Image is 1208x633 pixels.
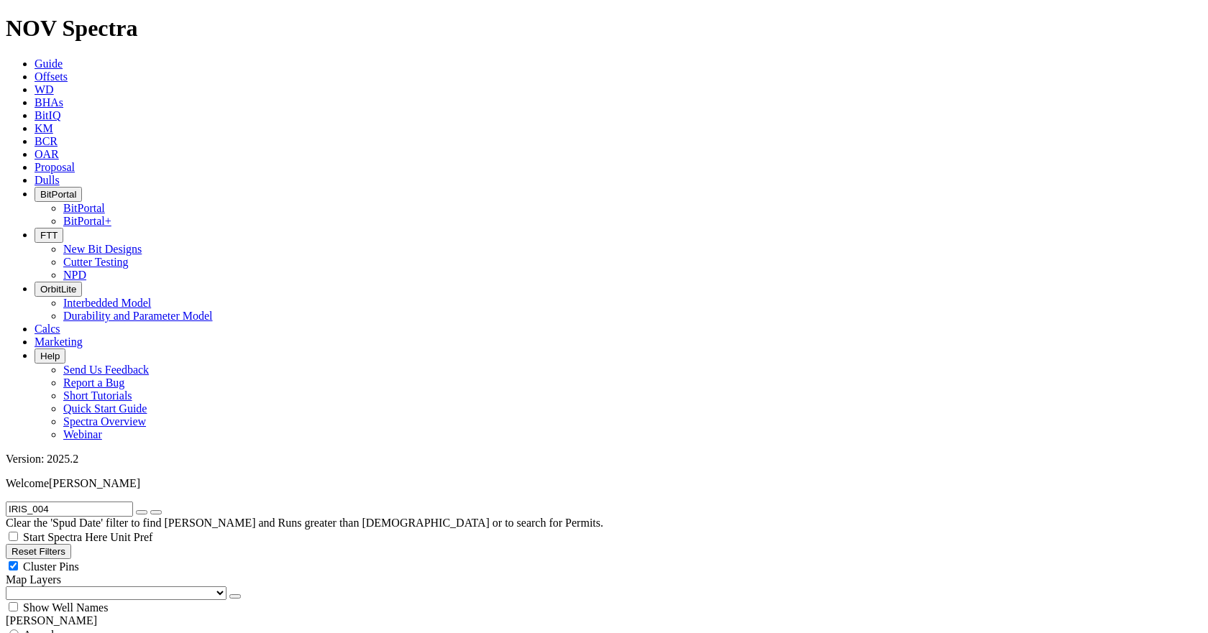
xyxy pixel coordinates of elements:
a: Quick Start Guide [63,402,147,415]
div: Version: 2025.2 [6,453,1202,466]
a: Marketing [35,336,83,348]
button: FTT [35,228,63,243]
span: Clear the 'Spud Date' filter to find [PERSON_NAME] and Runs greater than [DEMOGRAPHIC_DATA] or to... [6,517,603,529]
a: NPD [63,269,86,281]
a: Send Us Feedback [63,364,149,376]
a: Cutter Testing [63,256,129,268]
a: WD [35,83,54,96]
span: FTT [40,230,58,241]
p: Welcome [6,477,1202,490]
span: Map Layers [6,573,61,586]
span: Show Well Names [23,601,108,614]
span: OrbitLite [40,284,76,295]
input: Start Spectra Here [9,532,18,541]
span: BitPortal [40,189,76,200]
input: Search [6,502,133,517]
a: Guide [35,57,63,70]
a: Short Tutorials [63,389,132,402]
span: Help [40,351,60,361]
div: [PERSON_NAME] [6,614,1202,627]
a: Proposal [35,161,75,173]
a: Report a Bug [63,376,124,389]
button: BitPortal [35,187,82,202]
a: Durability and Parameter Model [63,310,213,322]
button: Help [35,348,65,364]
a: OAR [35,148,59,160]
a: BitPortal [63,202,105,214]
span: Cluster Pins [23,560,79,573]
a: BitIQ [35,109,60,121]
a: New Bit Designs [63,243,142,255]
a: Interbedded Model [63,297,151,309]
a: BitPortal+ [63,215,111,227]
span: Start Spectra Here [23,531,107,543]
h1: NOV Spectra [6,15,1202,42]
a: Webinar [63,428,102,440]
a: Offsets [35,70,68,83]
a: Spectra Overview [63,415,146,428]
span: [PERSON_NAME] [49,477,140,489]
a: Dulls [35,174,60,186]
span: Unit Pref [110,531,152,543]
button: Reset Filters [6,544,71,559]
a: Calcs [35,323,60,335]
a: BCR [35,135,58,147]
a: BHAs [35,96,63,108]
button: OrbitLite [35,282,82,297]
a: KM [35,122,53,134]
